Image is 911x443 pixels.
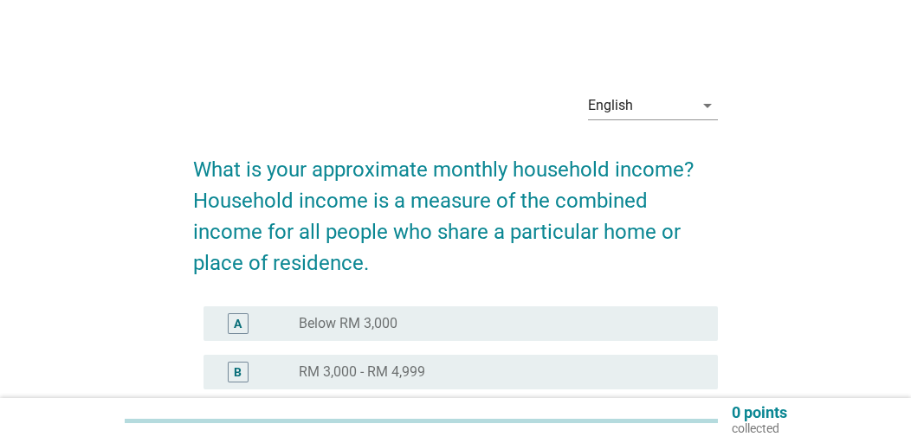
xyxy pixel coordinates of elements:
[299,315,397,332] label: Below RM 3,000
[234,363,242,382] div: B
[234,315,242,333] div: A
[193,137,717,279] h2: What is your approximate monthly household income? Household income is a measure of the combined ...
[299,363,425,381] label: RM 3,000 - RM 4,999
[732,405,787,421] p: 0 points
[588,98,633,113] div: English
[732,421,787,436] p: collected
[697,95,718,116] i: arrow_drop_down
